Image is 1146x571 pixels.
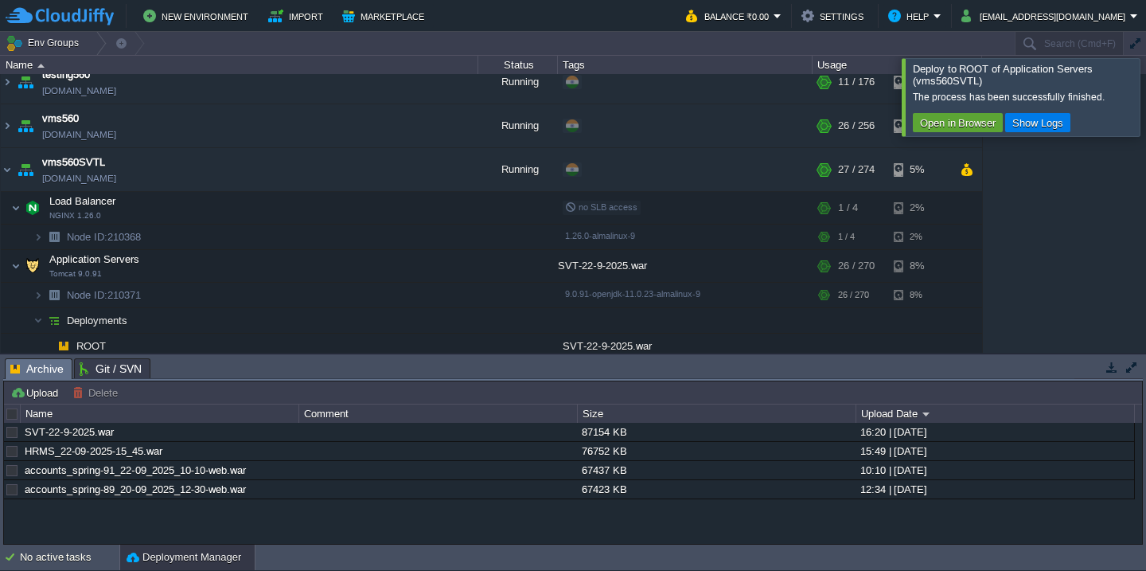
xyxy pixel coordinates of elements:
img: AMDAwAAAACH5BAEAAAAALAAAAAABAAEAAAICRAEAOw== [43,308,65,333]
button: Delete [72,385,123,400]
span: Deploy to ROOT of Application Servers (vms560SVTL) [913,63,1093,87]
a: accounts_spring-89_20-09_2025_12-30-web.war [25,483,246,495]
button: Import [268,6,328,25]
button: Settings [801,6,868,25]
img: AMDAwAAAACH5BAEAAAAALAAAAAABAAEAAAICRAEAOw== [43,334,53,358]
div: 2% [894,192,945,224]
img: AMDAwAAAACH5BAEAAAAALAAAAAABAAEAAAICRAEAOw== [11,192,21,224]
img: AMDAwAAAACH5BAEAAAAALAAAAAABAAEAAAICRAEAOw== [1,61,14,104]
a: [DOMAIN_NAME] [42,83,116,99]
button: Env Groups [6,32,84,54]
div: 5% [894,61,945,104]
a: Node ID:210371 [65,288,143,302]
span: Application Servers [48,252,142,266]
a: HRMS_22-09-2025-15_45.war [25,445,162,457]
img: AMDAwAAAACH5BAEAAAAALAAAAAABAAEAAAICRAEAOw== [14,148,37,191]
div: The process has been successfully finished. [913,91,1136,104]
div: 26 / 256 [838,104,875,147]
div: Tags [559,56,812,74]
button: [EMAIL_ADDRESS][DOMAIN_NAME] [961,6,1130,25]
div: 1% [894,104,945,147]
span: no SLB access [565,202,637,212]
img: AMDAwAAAACH5BAEAAAAALAAAAAABAAEAAAICRAEAOw== [53,334,75,358]
div: Status [479,56,557,74]
div: 2% [894,225,945,249]
img: AMDAwAAAACH5BAEAAAAALAAAAAABAAEAAAICRAEAOw== [14,104,37,147]
div: 26 / 270 [838,283,869,307]
span: 9.0.91-openjdk-11.0.23-almalinux-9 [565,289,700,299]
div: Running [478,148,558,191]
div: 1 / 4 [838,225,855,249]
a: vms560SVTL [42,154,105,170]
button: Marketplace [342,6,429,25]
span: Archive [10,359,64,379]
a: [DOMAIN_NAME] [42,170,116,186]
img: AMDAwAAAACH5BAEAAAAALAAAAAABAAEAAAICRAEAOw== [33,225,43,249]
a: SVT-22-9-2025.war [25,426,114,438]
span: Node ID: [67,231,107,243]
div: Upload Date [857,405,1134,423]
button: Upload [10,385,63,400]
button: Open in Browser [915,115,1000,130]
span: Git / SVN [80,359,142,378]
img: AMDAwAAAACH5BAEAAAAALAAAAAABAAEAAAICRAEAOw== [43,283,65,307]
div: 27 / 274 [838,148,875,191]
button: New Environment [143,6,253,25]
div: 26 / 270 [838,250,875,282]
span: 1.26.0-almalinux-9 [565,231,635,241]
div: 16:20 | [DATE] [856,423,1133,441]
div: SVT-22-9-2025.war [558,334,813,358]
div: Running [478,61,558,104]
div: SVT-22-9-2025.war [558,250,813,282]
div: 76752 KB [578,442,855,460]
div: 87154 KB [578,423,855,441]
div: 5% [894,148,945,191]
img: AMDAwAAAACH5BAEAAAAALAAAAAABAAEAAAICRAEAOw== [37,64,45,68]
div: 10:10 | [DATE] [856,461,1133,479]
button: Deployment Manager [127,549,241,565]
button: Balance ₹0.00 [686,6,774,25]
div: 12:34 | [DATE] [856,480,1133,499]
div: 15:49 | [DATE] [856,442,1133,460]
a: vms560 [42,111,79,127]
a: [DOMAIN_NAME] [42,127,116,143]
a: Application ServersTomcat 9.0.91 [48,253,142,265]
div: 1 / 4 [838,192,858,224]
a: testing560 [42,67,90,83]
img: AMDAwAAAACH5BAEAAAAALAAAAAABAAEAAAICRAEAOw== [11,250,21,282]
div: Running [478,104,558,147]
img: CloudJiffy [6,6,114,26]
div: 67437 KB [578,461,855,479]
img: AMDAwAAAACH5BAEAAAAALAAAAAABAAEAAAICRAEAOw== [14,61,37,104]
div: 67423 KB [578,480,855,499]
a: Load BalancerNGINX 1.26.0 [48,195,118,207]
img: AMDAwAAAACH5BAEAAAAALAAAAAABAAEAAAICRAEAOw== [1,148,14,191]
a: Node ID:210368 [65,230,143,244]
span: Load Balancer [48,194,118,208]
div: Comment [300,405,577,423]
div: Name [21,405,298,423]
div: Usage [813,56,981,74]
div: 11 / 176 [838,61,875,104]
button: Show Logs [1008,115,1068,130]
img: AMDAwAAAACH5BAEAAAAALAAAAAABAAEAAAICRAEAOw== [21,250,44,282]
div: No active tasks [20,545,119,570]
span: Tomcat 9.0.91 [49,269,102,279]
a: ROOT [75,339,108,353]
img: AMDAwAAAACH5BAEAAAAALAAAAAABAAEAAAICRAEAOw== [33,308,43,333]
img: AMDAwAAAACH5BAEAAAAALAAAAAABAAEAAAICRAEAOw== [1,104,14,147]
a: Deployments [65,314,130,327]
div: Size [579,405,856,423]
span: 210371 [65,288,143,302]
img: AMDAwAAAACH5BAEAAAAALAAAAAABAAEAAAICRAEAOw== [43,225,65,249]
div: 8% [894,283,945,307]
span: 210368 [65,230,143,244]
img: AMDAwAAAACH5BAEAAAAALAAAAAABAAEAAAICRAEAOw== [21,192,44,224]
img: AMDAwAAAACH5BAEAAAAALAAAAAABAAEAAAICRAEAOw== [33,283,43,307]
a: accounts_spring-91_22-09_2025_10-10-web.war [25,464,246,476]
span: NGINX 1.26.0 [49,211,101,221]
